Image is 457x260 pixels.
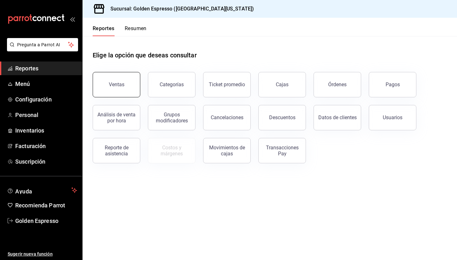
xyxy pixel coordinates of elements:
a: Cajas [258,72,306,97]
button: Resumen [125,25,147,36]
span: Facturación [15,142,77,150]
div: Ticket promedio [209,81,245,88]
button: Descuentos [258,105,306,130]
button: Datos de clientes [314,105,361,130]
button: Ventas [93,72,140,97]
h1: Elige la opción que deseas consultar [93,50,197,60]
span: Golden Espresso [15,217,77,225]
button: Transacciones Pay [258,138,306,163]
button: open_drawer_menu [70,16,75,22]
button: Cancelaciones [203,105,251,130]
span: Ayuda [15,186,69,194]
div: Transacciones Pay [262,145,302,157]
span: Suscripción [15,157,77,166]
button: Ticket promedio [203,72,251,97]
span: Inventarios [15,126,77,135]
button: Análisis de venta por hora [93,105,140,130]
div: Grupos modificadores [152,112,191,124]
button: Pagos [369,72,416,97]
span: Recomienda Parrot [15,201,77,210]
div: Ventas [109,81,124,88]
span: Menú [15,80,77,88]
div: navigation tabs [93,25,147,36]
span: Sugerir nueva función [8,251,77,257]
div: Usuarios [383,114,402,120]
div: Pagos [386,81,400,88]
button: Reporte de asistencia [93,138,140,163]
div: Cajas [276,81,289,88]
div: Análisis de venta por hora [97,112,136,124]
button: Reportes [93,25,115,36]
button: Grupos modificadores [148,105,195,130]
button: Contrata inventarios para ver este reporte [148,138,195,163]
button: Movimientos de cajas [203,138,251,163]
div: Datos de clientes [318,114,357,120]
button: Categorías [148,72,195,97]
button: Pregunta a Parrot AI [7,38,78,51]
div: Órdenes [328,81,347,88]
span: Pregunta a Parrot AI [17,42,68,48]
span: Reportes [15,64,77,73]
div: Descuentos [269,114,295,120]
div: Movimientos de cajas [207,145,247,157]
div: Cancelaciones [211,114,243,120]
button: Órdenes [314,72,361,97]
a: Pregunta a Parrot AI [4,46,78,53]
span: Personal [15,111,77,119]
div: Categorías [160,81,184,88]
div: Costos y márgenes [152,145,191,157]
span: Configuración [15,95,77,104]
div: Reporte de asistencia [97,145,136,157]
button: Usuarios [369,105,416,130]
h3: Sucursal: Golden Espresso ([GEOGRAPHIC_DATA][US_STATE]) [105,5,254,13]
